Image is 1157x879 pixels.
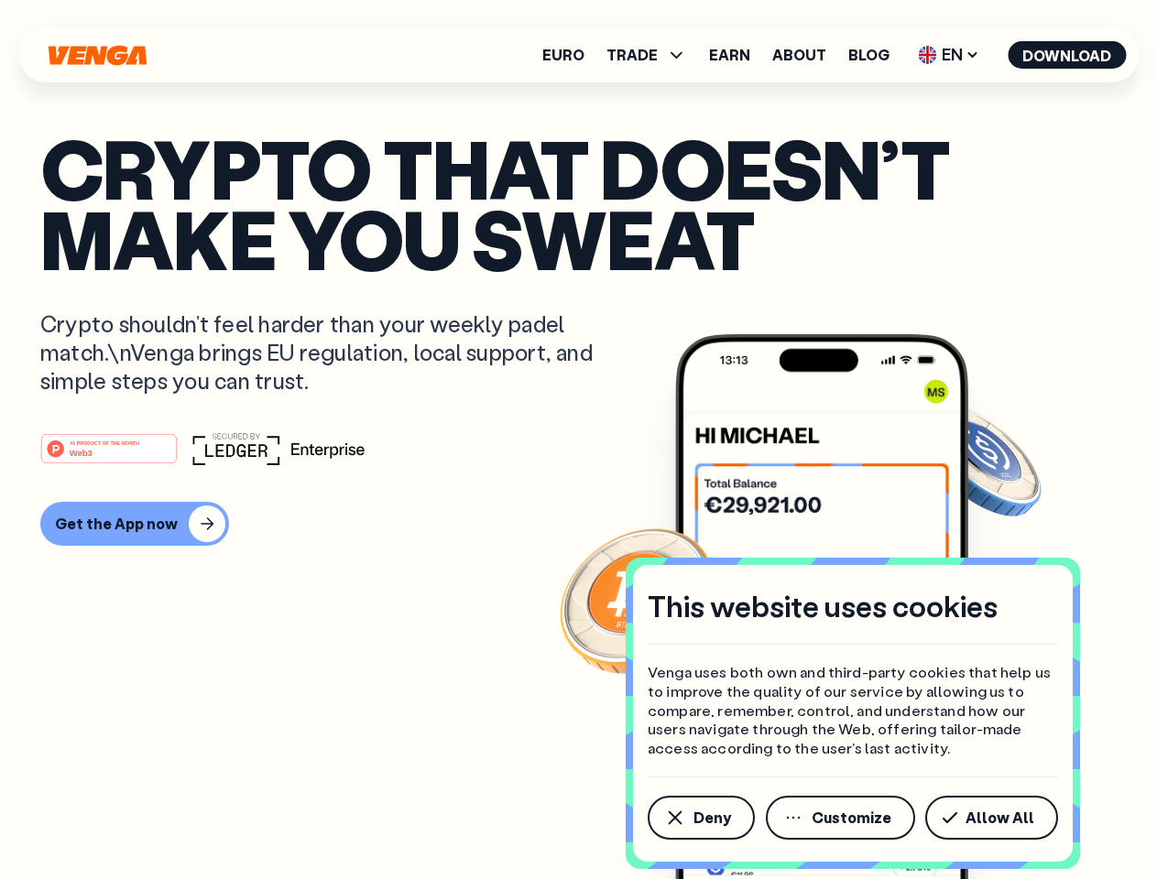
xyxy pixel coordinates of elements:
button: Get the App now [40,502,229,546]
a: Blog [848,48,890,62]
button: Customize [766,796,915,840]
tspan: Web3 [70,447,93,457]
button: Deny [648,796,755,840]
a: Euro [542,48,584,62]
img: flag-uk [918,46,936,64]
img: Bitcoin [556,517,721,682]
h4: This website uses cookies [648,587,998,625]
span: TRADE [606,48,658,62]
svg: Home [46,45,148,66]
tspan: #1 PRODUCT OF THE MONTH [70,439,139,445]
span: TRADE [606,44,687,66]
a: Earn [709,48,750,62]
span: Customize [812,810,891,825]
p: Venga uses both own and third-party cookies that help us to improve the quality of our service by... [648,663,1058,758]
div: Get the App now [55,515,178,533]
p: Crypto that doesn’t make you sweat [40,133,1117,273]
button: Allow All [925,796,1058,840]
span: EN [911,40,986,70]
img: USDC coin [913,394,1045,526]
span: Deny [693,810,731,825]
span: Allow All [966,810,1034,825]
a: Get the App now [40,502,1117,546]
a: #1 PRODUCT OF THE MONTHWeb3 [40,444,178,468]
button: Download [1008,41,1126,69]
p: Crypto shouldn’t feel harder than your weekly padel match.\nVenga brings EU regulation, local sup... [40,309,619,396]
a: About [772,48,826,62]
